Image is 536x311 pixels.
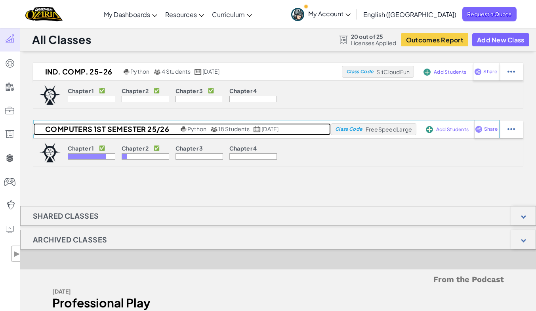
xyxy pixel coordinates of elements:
[122,88,149,94] p: Chapter 2
[21,206,111,226] h1: Shared Classes
[462,7,517,21] a: Request a Quote
[32,32,91,47] h1: All Classes
[175,88,203,94] p: Chapter 3
[483,69,497,74] span: Share
[52,297,272,309] div: Professional Play
[376,68,410,75] span: SitCloudFun
[13,248,20,259] span: ▶
[25,6,62,22] a: Ozaria by CodeCombat logo
[308,10,351,18] span: My Account
[39,85,61,105] img: logo
[475,126,483,133] img: IconShare_Purple.svg
[212,10,245,19] span: Curriculum
[33,66,342,78] a: Ind. Comp. 25-26 Python 4 Students [DATE]
[261,125,278,132] span: [DATE]
[484,127,498,132] span: Share
[202,68,219,75] span: [DATE]
[229,145,257,151] p: Chapter 4
[52,286,272,297] div: [DATE]
[154,88,160,94] p: ✅
[346,69,373,74] span: Class Code
[68,145,94,151] p: Chapter 1
[254,126,261,132] img: calendar.svg
[21,230,119,250] h1: Archived Classes
[99,88,105,94] p: ✅
[507,68,515,75] img: IconStudentEllipsis.svg
[287,2,355,27] a: My Account
[351,40,397,46] span: Licenses Applied
[39,143,61,162] img: logo
[401,33,468,46] button: Outcomes Report
[359,4,460,25] a: English ([GEOGRAPHIC_DATA])
[33,123,331,135] a: Computers 1st Semester 25/26 Python 18 Students [DATE]
[208,4,256,25] a: Curriculum
[99,145,105,151] p: ✅
[363,10,456,19] span: English ([GEOGRAPHIC_DATA])
[25,6,62,22] img: Home
[423,69,431,76] img: IconAddStudents.svg
[122,145,149,151] p: Chapter 2
[208,88,214,94] p: ✅
[474,68,482,75] img: IconShare_Purple.svg
[162,68,191,75] span: 4 Students
[52,273,504,286] h5: From the Podcast
[426,126,433,133] img: IconAddStudents.svg
[130,68,149,75] span: Python
[161,4,208,25] a: Resources
[175,145,203,151] p: Chapter 3
[472,33,529,46] button: Add New Class
[335,127,362,132] span: Class Code
[154,145,160,151] p: ✅
[104,10,150,19] span: My Dashboards
[366,126,412,133] span: FreeSpeedLarge
[210,126,217,132] img: MultipleUsers.png
[507,126,515,133] img: IconStudentEllipsis.svg
[154,69,161,75] img: MultipleUsers.png
[33,66,122,78] h2: Ind. Comp. 25-26
[229,88,257,94] p: Chapter 4
[195,69,202,75] img: calendar.svg
[434,70,466,74] span: Add Students
[351,33,397,40] span: 20 out of 25
[68,88,94,94] p: Chapter 1
[124,69,130,75] img: python.png
[218,125,250,132] span: 18 Students
[436,127,469,132] span: Add Students
[165,10,197,19] span: Resources
[100,4,161,25] a: My Dashboards
[33,123,179,135] h2: Computers 1st Semester 25/26
[187,125,206,132] span: Python
[181,126,187,132] img: python.png
[291,8,304,21] img: avatar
